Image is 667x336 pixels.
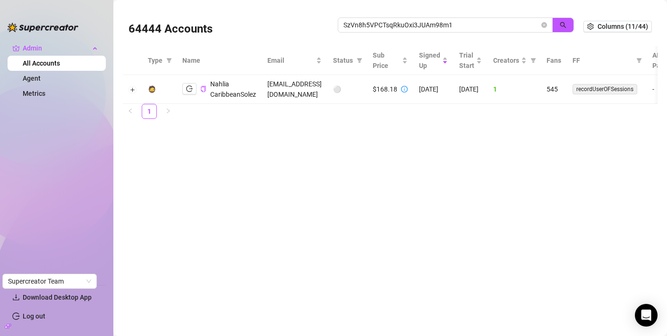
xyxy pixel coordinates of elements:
[453,46,487,75] th: Trial Start
[5,323,11,329] span: build
[401,86,408,92] span: info-circle
[373,84,397,94] div: $168.18
[129,86,137,93] button: Expand row
[573,84,637,94] span: recordUserOFSessions
[413,75,453,104] td: [DATE]
[142,104,156,118] a: 1
[164,53,174,67] span: filter
[587,23,594,30] span: setting
[23,41,90,56] span: Admin
[148,55,162,66] span: Type
[128,108,133,114] span: left
[419,50,440,71] span: Signed Up
[583,21,652,32] button: Columns (11/44)
[541,22,547,28] button: close-circle
[493,55,519,66] span: Creators
[530,58,536,63] span: filter
[23,312,45,320] a: Log out
[529,53,538,67] span: filter
[12,294,20,301] span: download
[186,85,193,92] span: logout
[493,85,497,93] span: 1
[541,46,567,75] th: Fans
[598,23,648,30] span: Columns (11/44)
[161,104,176,119] button: right
[547,85,558,93] span: 545
[23,90,45,97] a: Metrics
[453,75,487,104] td: [DATE]
[487,46,541,75] th: Creators
[23,75,41,82] a: Agent
[123,104,138,119] li: Previous Page
[560,22,566,28] span: search
[367,46,413,75] th: Sub Price
[128,22,213,37] h3: 64444 Accounts
[333,85,341,93] span: ⚪
[262,75,327,104] td: [EMAIL_ADDRESS][DOMAIN_NAME]
[357,58,362,63] span: filter
[635,304,658,327] div: Open Intercom Messenger
[8,23,78,32] img: logo-BBDzfeDw.svg
[161,104,176,119] li: Next Page
[182,83,197,94] button: logout
[123,104,138,119] button: left
[333,55,353,66] span: Status
[142,104,157,119] li: 1
[267,55,314,66] span: Email
[177,46,262,75] th: Name
[148,84,156,94] div: 🧔
[12,44,20,52] span: crown
[200,86,206,92] span: copy
[166,58,172,63] span: filter
[200,85,206,92] button: Copy Account UID
[413,46,453,75] th: Signed Up
[355,53,364,67] span: filter
[343,20,539,30] input: Search by UID / Name / Email / Creator Username
[262,46,327,75] th: Email
[634,53,644,67] span: filter
[8,274,91,288] span: Supercreator Team
[373,50,400,71] span: Sub Price
[636,58,642,63] span: filter
[23,294,92,301] span: Download Desktop App
[459,50,474,71] span: Trial Start
[23,59,60,67] a: All Accounts
[165,108,171,114] span: right
[210,80,256,98] span: Nahlia CaribbeanSolez
[573,55,633,66] span: FF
